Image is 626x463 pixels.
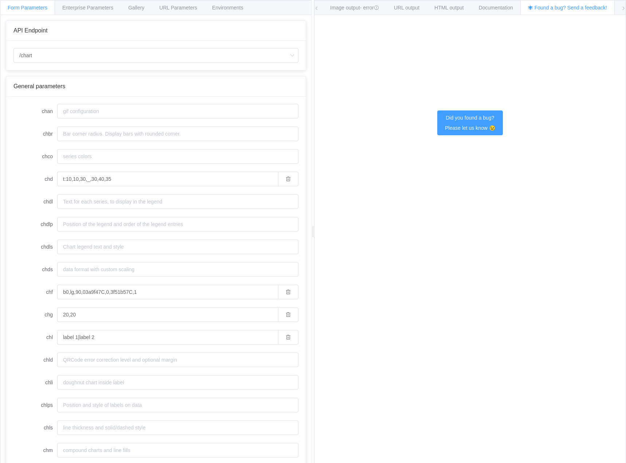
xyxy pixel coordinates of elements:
[445,115,495,131] span: Did you found a bug? Please let us know 😉
[57,398,298,412] input: Position and style of labels on data
[13,443,57,458] label: chm
[57,172,278,186] input: chart data
[62,5,113,11] span: Enterprise Parameters
[57,375,298,390] input: doughnut chart inside label
[57,420,298,435] input: line thickness and solid/dashed style
[57,330,278,345] input: bar, pie slice, doughnut slice and polar slice chart labels
[330,5,379,11] span: Image output
[57,353,298,367] input: QRCode error correction level and optional margin
[13,194,57,209] label: chdl
[13,48,298,63] input: Select
[13,127,57,141] label: chbr
[8,5,47,11] span: Form Parameters
[13,83,65,89] span: General parameters
[13,262,57,277] label: chds
[13,307,57,322] label: chg
[57,149,298,164] input: series colors
[528,5,607,11] span: 🕷 Found a bug? Send a feedback!
[434,5,463,11] span: HTML output
[437,110,503,135] button: Did you found a bug?Please let us know 😉
[13,420,57,435] label: chls
[57,262,298,277] input: data format with custom scaling
[57,217,298,231] input: Position of the legend and order of the legend entries
[360,5,379,11] span: - error
[13,398,57,412] label: chlps
[479,5,513,11] span: Documentation
[57,443,298,458] input: compound charts and line fills
[212,5,243,11] span: Environments
[57,104,298,118] input: gif configuration
[57,240,298,254] input: Chart legend text and style
[394,5,419,11] span: URL output
[13,217,57,231] label: chdlp
[13,375,57,390] label: chli
[13,27,47,34] span: API Endpoint
[13,104,57,118] label: chan
[57,194,298,209] input: Text for each series, to display in the legend
[57,307,278,322] input: Solid or dotted grid lines
[128,5,144,11] span: Gallery
[57,127,298,141] input: Bar corner radius. Display bars with rounded corner.
[159,5,197,11] span: URL Parameters
[13,330,57,345] label: chl
[13,240,57,254] label: chdls
[13,285,57,299] label: chf
[13,172,57,186] label: chd
[13,353,57,367] label: chld
[57,285,278,299] input: Background Fills
[13,149,57,164] label: chco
